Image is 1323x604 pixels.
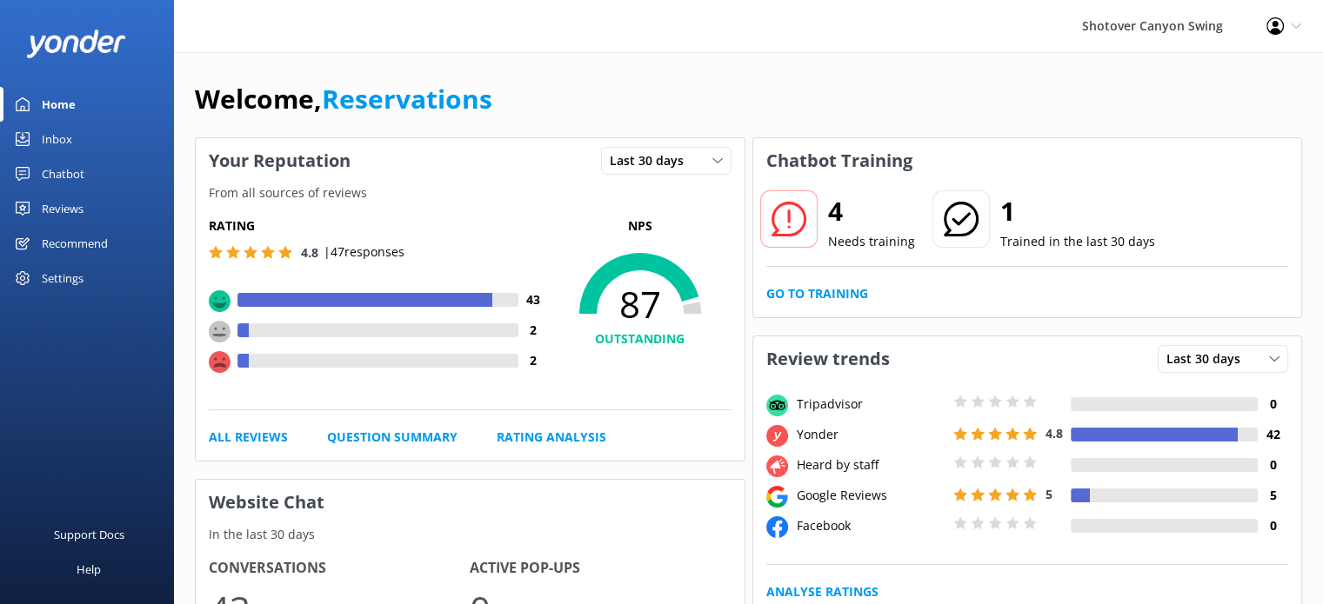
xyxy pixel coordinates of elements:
div: Reviews [42,191,84,226]
a: Rating Analysis [497,428,606,447]
div: Chatbot [42,156,84,191]
div: Tripadvisor [792,395,949,414]
span: 4.8 [301,244,318,261]
h4: 0 [1258,455,1288,475]
img: yonder-white-logo.png [26,30,126,58]
h3: Your Reputation [196,138,364,183]
h4: 42 [1258,425,1288,444]
h3: Website Chat [196,480,745,525]
div: Recommend [42,226,108,261]
div: Google Reviews [792,486,949,505]
h2: 4 [828,190,915,232]
div: Yonder [792,425,949,444]
div: Settings [42,261,84,295]
h4: Active Pop-ups [470,557,731,580]
p: From all sources of reviews [196,183,745,202]
h4: Conversations [209,557,470,580]
h4: 2 [518,351,549,370]
p: In the last 30 days [196,525,745,544]
p: Needs training [828,232,915,251]
h1: Welcome, [195,78,492,120]
a: All Reviews [209,428,288,447]
h5: Rating [209,216,549,236]
a: Analyse Ratings [766,582,879,601]
div: Inbox [42,122,72,156]
h4: 5 [1258,486,1288,505]
div: Facebook [792,516,949,535]
div: Home [42,87,76,122]
a: Go to Training [766,284,868,303]
h2: 1 [1000,190,1155,232]
a: Reservations [322,81,492,116]
h3: Review trends [753,336,903,382]
span: 87 [549,282,732,326]
p: | 47 responses [324,242,404,262]
p: NPS [549,216,732,236]
span: Last 30 days [610,151,694,170]
span: 5 [1046,486,1052,502]
h4: 0 [1258,395,1288,414]
span: 4.8 [1046,425,1063,441]
h4: 2 [518,321,549,340]
div: Heard by staff [792,455,949,475]
a: Question Summary [327,428,458,447]
h4: OUTSTANDING [549,329,732,348]
div: Help [77,552,101,587]
span: Last 30 days [1166,349,1251,368]
h4: 43 [518,290,549,309]
h4: 0 [1258,516,1288,535]
div: Support Docs [54,517,124,552]
p: Trained in the last 30 days [1000,232,1155,251]
h3: Chatbot Training [753,138,925,183]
